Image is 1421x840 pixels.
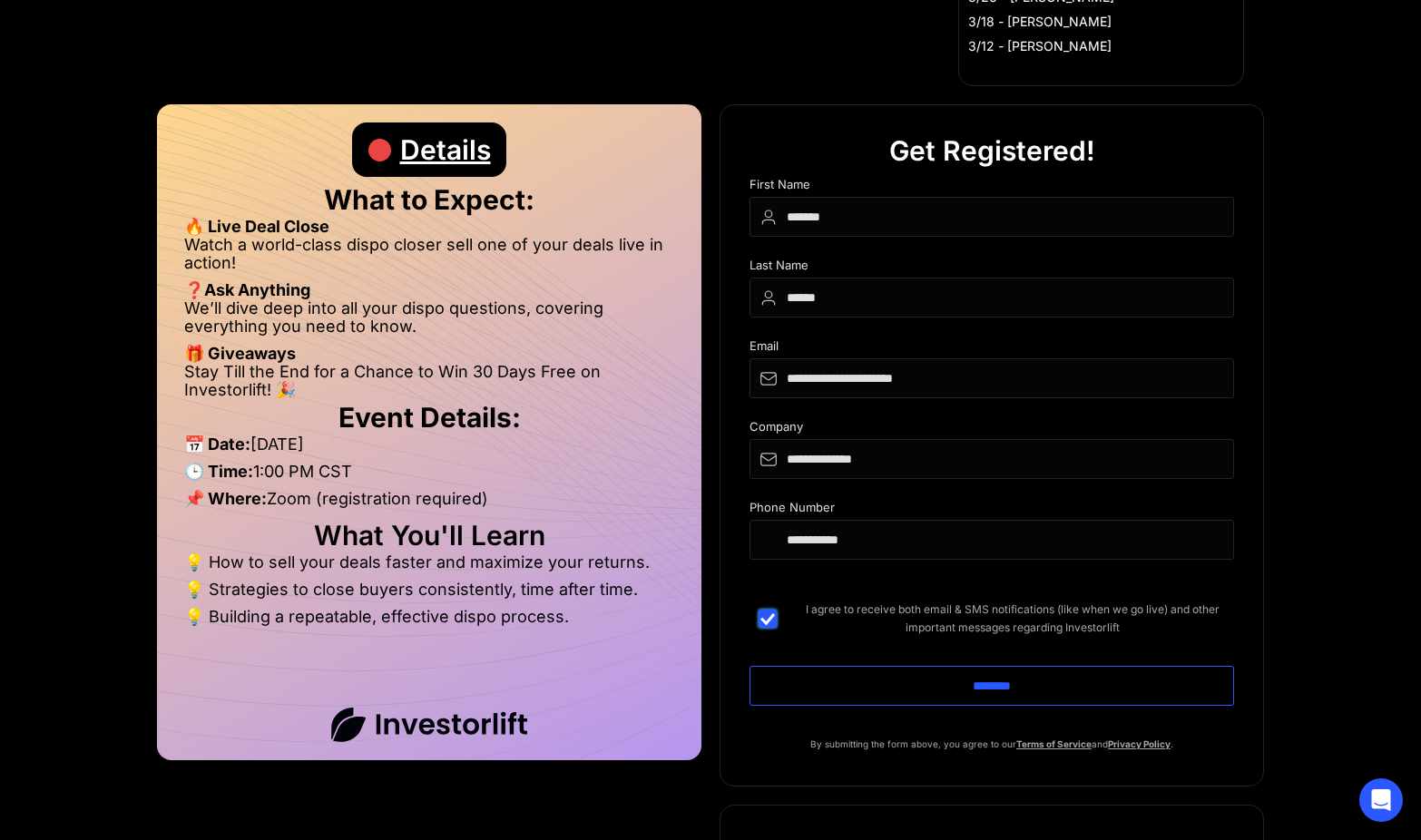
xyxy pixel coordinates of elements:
strong: 🕒 Time: [184,462,253,481]
strong: Event Details: [338,401,521,434]
strong: What to Expect: [324,183,534,216]
a: Terms of Service [1016,738,1092,749]
span: I agree to receive both email & SMS notifications (like when we go live) and other important mess... [791,601,1234,637]
li: [DATE] [184,435,674,463]
div: Details [400,122,491,177]
li: 💡 Strategies to close buyers consistently, time after time. [184,581,674,608]
li: 💡 Building a repeatable, effective dispo process. [184,608,674,626]
strong: 🎁 Giveaways [184,344,296,363]
form: DIspo Day Main Form [750,178,1234,735]
h2: What You'll Learn [184,526,674,544]
div: Company [750,420,1234,439]
li: We’ll dive deep into all your dispo questions, covering everything you need to know. [184,299,674,345]
div: Email [750,339,1234,358]
li: 💡 How to sell your deals faster and maximize your returns. [184,553,674,581]
strong: ❓Ask Anything [184,280,310,299]
li: Stay Till the End for a Chance to Win 30 Days Free on Investorlift! 🎉 [184,363,674,399]
li: Watch a world-class dispo closer sell one of your deals live in action! [184,236,674,281]
strong: 🔥 Live Deal Close [184,217,329,236]
div: Get Registered! [889,123,1095,178]
li: 1:00 PM CST [184,463,674,490]
div: First Name [750,178,1234,197]
strong: 📅 Date: [184,435,250,454]
div: Last Name [750,259,1234,278]
li: Zoom (registration required) [184,490,674,517]
div: Open Intercom Messenger [1359,778,1403,822]
div: Phone Number [750,501,1234,520]
a: Privacy Policy [1108,738,1171,749]
p: By submitting the form above, you agree to our and . [750,735,1234,753]
strong: 📌 Where: [184,489,267,508]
